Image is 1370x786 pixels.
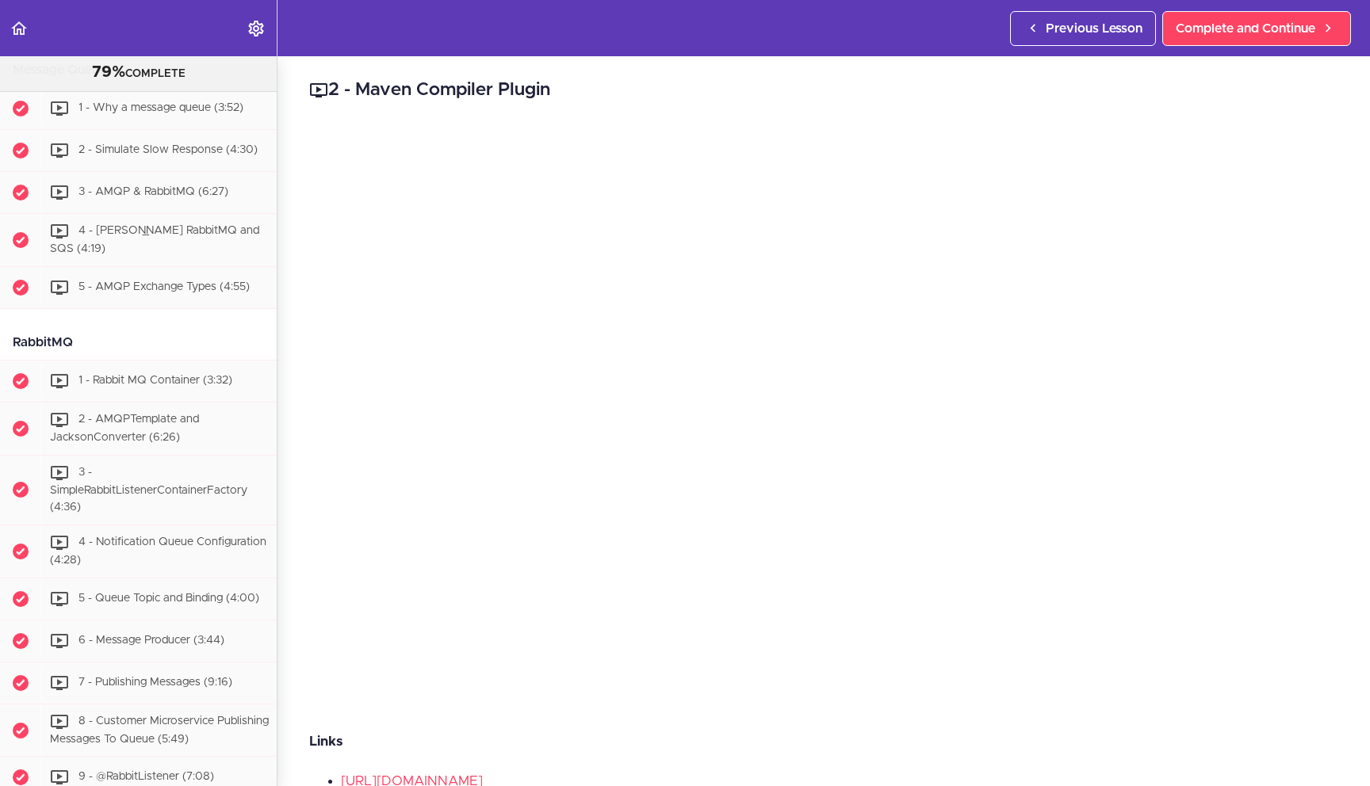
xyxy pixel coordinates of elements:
span: 79% [92,64,125,80]
span: 3 - SimpleRabbitListenerContainerFactory (4:36) [50,467,247,513]
span: 1 - Rabbit MQ Container (3:32) [78,375,232,386]
span: 3 - AMQP & RabbitMQ (6:27) [78,187,228,198]
span: Complete and Continue [1176,19,1315,38]
strong: Links [309,734,342,748]
svg: Settings Menu [247,19,266,38]
span: 5 - Queue Topic and Binding (4:00) [78,593,259,604]
span: 2 - Simulate Slow Response (4:30) [78,145,258,156]
span: 2 - AMQPTemplate and JacksonConverter (6:26) [50,414,199,443]
a: Complete and Continue [1162,11,1351,46]
div: COMPLETE [20,63,257,83]
a: Previous Lesson [1010,11,1156,46]
span: 5 - AMQP Exchange Types (4:55) [78,281,250,292]
h2: 2 - Maven Compiler Plugin [309,77,1338,104]
span: 6 - Message Producer (3:44) [78,635,224,646]
svg: Back to course curriculum [10,19,29,38]
span: 7 - Publishing Messages (9:16) [78,677,232,688]
span: 8 - Customer Microservice Publishing Messages To Queue (5:49) [50,715,269,745]
iframe: Video Player [309,128,1338,706]
span: 9 - @RabbitListener (7:08) [78,772,214,783]
span: Previous Lesson [1046,19,1142,38]
span: 4 - [PERSON_NAME] RabbitMQ and SQS (4:19) [50,226,259,255]
span: 4 - Notification Queue Configuration (4:28) [50,536,266,566]
span: 1 - Why a message queue (3:52) [78,103,243,114]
